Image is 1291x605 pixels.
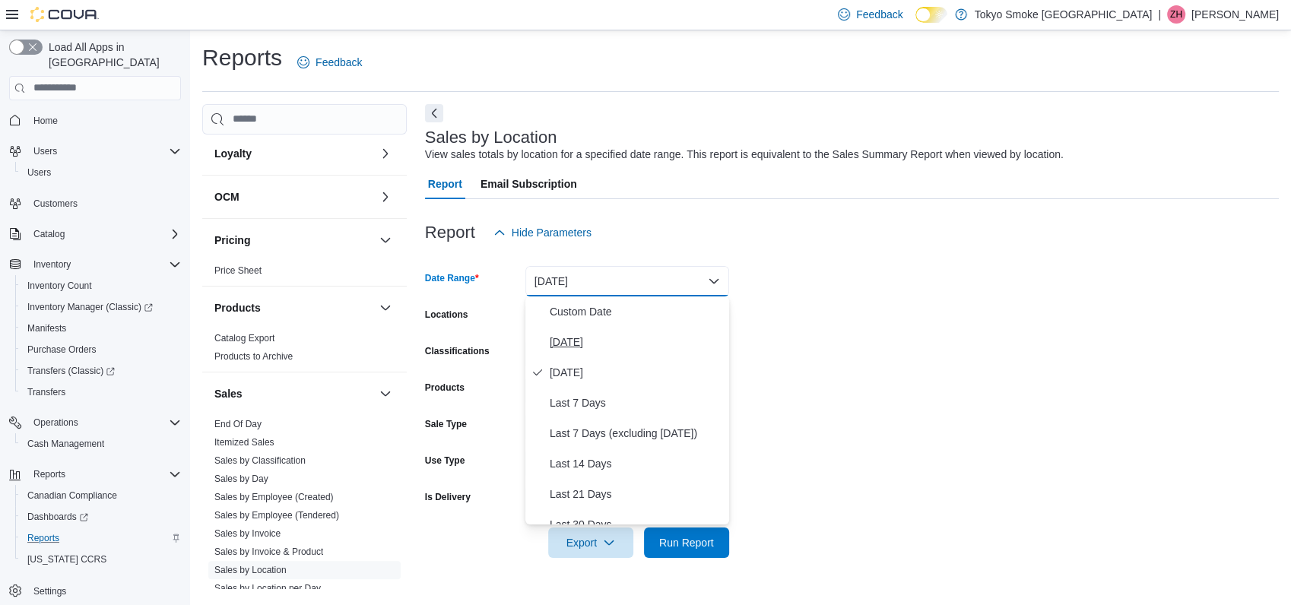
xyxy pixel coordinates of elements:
[27,581,181,600] span: Settings
[214,546,323,558] span: Sales by Invoice & Product
[376,385,395,403] button: Sales
[21,383,181,401] span: Transfers
[214,265,262,276] a: Price Sheet
[33,585,66,597] span: Settings
[425,223,475,242] h3: Report
[27,142,63,160] button: Users
[27,489,117,502] span: Canadian Compliance
[27,532,59,544] span: Reports
[15,527,187,549] button: Reports
[214,509,339,521] span: Sales by Employee (Tendered)
[202,43,282,73] h1: Reports
[202,329,407,372] div: Products
[214,565,287,575] a: Sales by Location
[27,413,84,432] button: Operations
[21,383,71,401] a: Transfers
[214,527,281,540] span: Sales by Invoice
[21,550,113,569] a: [US_STATE] CCRS
[557,527,624,558] span: Export
[376,231,395,249] button: Pricing
[21,529,65,547] a: Reports
[214,300,261,315] h3: Products
[3,464,187,485] button: Reports
[214,233,250,248] h3: Pricing
[425,382,465,394] label: Products
[21,435,110,453] a: Cash Management
[644,527,729,558] button: Run Report
[27,413,181,432] span: Operations
[550,363,723,382] span: [DATE]
[214,386,373,401] button: Sales
[15,485,187,506] button: Canadian Compliance
[550,485,723,503] span: Last 21 Days
[27,365,115,377] span: Transfers (Classic)
[27,195,84,213] a: Customers
[15,549,187,570] button: [US_STATE] CCRS
[21,319,181,337] span: Manifests
[214,419,262,429] a: End Of Day
[21,550,181,569] span: Washington CCRS
[525,266,729,296] button: [DATE]
[3,254,187,275] button: Inventory
[21,163,57,182] a: Users
[30,7,99,22] img: Cova
[15,162,187,183] button: Users
[550,302,723,321] span: Custom Date
[512,225,592,240] span: Hide Parameters
[27,465,71,483] button: Reports
[214,386,243,401] h3: Sales
[21,341,181,359] span: Purchase Orders
[27,111,181,130] span: Home
[15,360,187,382] a: Transfers (Classic)
[316,55,362,70] span: Feedback
[425,491,471,503] label: Is Delivery
[21,529,181,547] span: Reports
[214,510,339,521] a: Sales by Employee (Tendered)
[21,298,181,316] span: Inventory Manager (Classic)
[27,280,92,292] span: Inventory Count
[33,417,78,429] span: Operations
[1191,5,1279,24] p: [PERSON_NAME]
[214,437,274,448] a: Itemized Sales
[15,339,187,360] button: Purchase Orders
[481,169,577,199] span: Email Subscription
[214,582,321,594] span: Sales by Location per Day
[915,7,947,23] input: Dark Mode
[214,528,281,539] a: Sales by Invoice
[856,7,902,22] span: Feedback
[3,579,187,601] button: Settings
[425,418,467,430] label: Sale Type
[21,486,123,505] a: Canadian Compliance
[15,275,187,296] button: Inventory Count
[425,147,1064,163] div: View sales totals by location for a specified date range. This report is equivalent to the Sales ...
[3,412,187,433] button: Operations
[376,144,395,163] button: Loyalty
[487,217,598,248] button: Hide Parameters
[27,386,65,398] span: Transfers
[27,255,77,274] button: Inventory
[425,272,479,284] label: Date Range
[214,189,239,204] h3: OCM
[15,296,187,318] a: Inventory Manager (Classic)
[425,309,468,321] label: Locations
[27,511,88,523] span: Dashboards
[214,583,321,594] a: Sales by Location per Day
[27,438,104,450] span: Cash Management
[3,141,187,162] button: Users
[15,382,187,403] button: Transfers
[525,296,729,524] div: Select listbox
[21,277,181,295] span: Inventory Count
[376,188,395,206] button: OCM
[27,225,181,243] span: Catalog
[214,491,334,503] span: Sales by Employee (Created)
[33,115,58,127] span: Home
[425,345,490,357] label: Classifications
[27,553,106,565] span: [US_STATE] CCRS
[291,47,368,78] a: Feedback
[659,535,714,550] span: Run Report
[425,104,443,122] button: Next
[214,233,373,248] button: Pricing
[214,436,274,448] span: Itemized Sales
[21,486,181,505] span: Canadian Compliance
[27,322,66,334] span: Manifests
